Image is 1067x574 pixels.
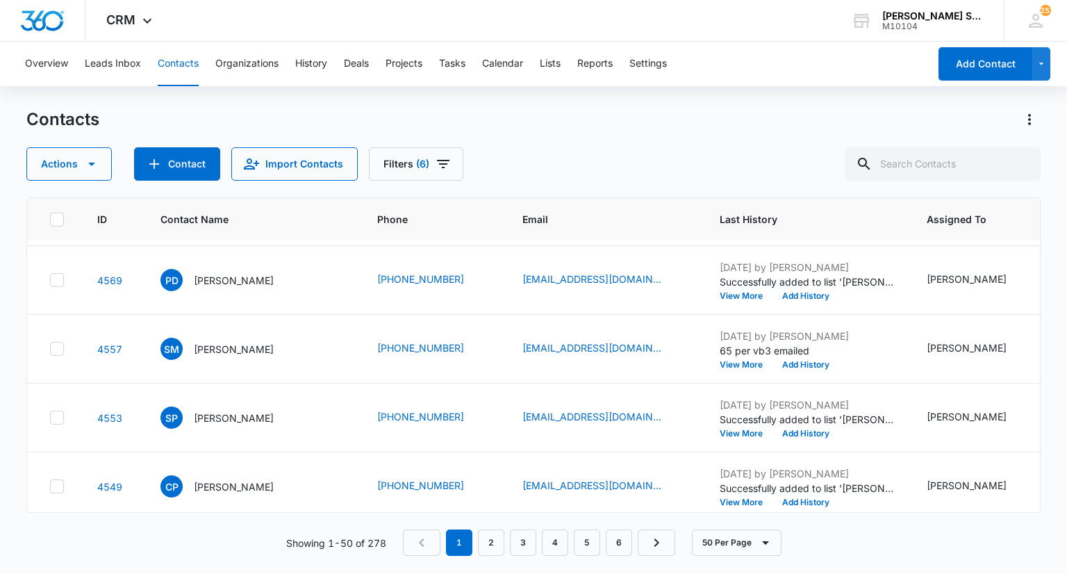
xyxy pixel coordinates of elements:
button: 50 Per Page [692,530,781,556]
div: Contact Name - Parth Dave - Select to Edit Field [160,269,299,291]
a: Page 4 [542,530,568,556]
button: Tasks [439,42,465,86]
button: Organizations [215,42,279,86]
a: [EMAIL_ADDRESS][DOMAIN_NAME] [522,272,661,286]
span: CRM [106,13,135,27]
a: [EMAIL_ADDRESS][DOMAIN_NAME] [522,478,661,493]
a: Page 2 [478,530,504,556]
div: Phone - 4143061725 - Select to Edit Field [377,272,489,288]
input: Search Contacts [845,147,1041,181]
div: Contact Name - Sudhakar Palety - Select to Edit Field [160,407,299,429]
div: Assigned To - Ted DiMayo - Select to Edit Field [927,409,1032,426]
p: [DATE] by [PERSON_NAME] [720,397,893,412]
button: Calendar [482,42,523,86]
span: Email [522,212,666,227]
button: Add History [772,498,839,507]
span: Last History [720,212,873,227]
button: Add History [772,292,839,300]
p: [PERSON_NAME] [194,342,274,356]
div: account name [882,10,984,22]
div: Phone - 3313304420 - Select to Edit Field [377,341,489,357]
div: Email - poscsam@gmail.com - Select to Edit Field [522,409,686,426]
a: [PHONE_NUMBER] [377,478,464,493]
a: Page 6 [606,530,632,556]
div: [PERSON_NAME] [927,478,1007,493]
a: [PHONE_NUMBER] [377,341,464,355]
span: PD [160,269,183,291]
p: [DATE] by [PERSON_NAME] [720,260,893,274]
a: [EMAIL_ADDRESS][DOMAIN_NAME] [522,409,661,424]
a: Page 3 [510,530,536,556]
button: Actions [26,147,112,181]
button: Deals [344,42,369,86]
div: Assigned To - Ted DiMayo - Select to Edit Field [927,272,1032,288]
p: [PERSON_NAME] [194,479,274,494]
p: 65 per vb3 emailed [720,343,893,358]
button: View More [720,361,772,369]
div: Email - smds.infy@gmail.com - Select to Edit Field [522,341,686,357]
a: Next Page [638,530,675,556]
button: Add Contact [938,47,1032,81]
div: notifications count [1040,5,1051,16]
button: Contacts [158,42,199,86]
div: Contact Name - Chyvonne Peppers - Select to Edit Field [160,475,299,498]
a: Navigate to contact details page for SM MUrt [97,343,122,355]
span: CP [160,475,183,498]
a: [EMAIL_ADDRESS][DOMAIN_NAME] [522,341,661,355]
a: Navigate to contact details page for Parth Dave [97,274,122,286]
button: Projects [386,42,422,86]
button: View More [720,429,772,438]
p: Showing 1-50 of 278 [286,536,386,550]
div: Phone - 2704386839 - Select to Edit Field [377,409,489,426]
button: Settings [629,42,667,86]
div: account id [882,22,984,31]
button: View More [720,292,772,300]
div: Assigned To - Ted DiMayo - Select to Edit Field [927,478,1032,495]
a: [PHONE_NUMBER] [377,409,464,424]
div: Assigned To - Ted DiMayo - Select to Edit Field [927,341,1032,357]
button: Import Contacts [231,147,358,181]
div: Contact Name - SM MUrt - Select to Edit Field [160,338,299,360]
div: Phone - 7089908987 - Select to Edit Field [377,478,489,495]
span: ID [97,212,107,227]
em: 1 [446,530,472,556]
span: Assigned To [927,212,1011,227]
p: [PERSON_NAME] [194,411,274,425]
button: Lists [540,42,561,86]
a: [PHONE_NUMBER] [377,272,464,286]
div: Email - parthdave.83@gmail.com - Select to Edit Field [522,272,686,288]
span: (6) [416,159,429,169]
button: Add History [772,429,839,438]
div: [PERSON_NAME] [927,409,1007,424]
button: Actions [1018,108,1041,131]
span: SP [160,407,183,429]
a: Page 5 [574,530,600,556]
span: 252 [1040,5,1051,16]
span: Phone [377,212,469,227]
span: Contact Name [160,212,324,227]
button: Filters [369,147,463,181]
p: [DATE] by [PERSON_NAME] [720,466,893,481]
div: Email - whodi01us@yahoo.com - Select to Edit Field [522,478,686,495]
p: [PERSON_NAME] [194,273,274,288]
button: History [295,42,327,86]
div: [PERSON_NAME] [927,341,1007,355]
button: Leads Inbox [85,42,141,86]
a: Navigate to contact details page for Sudhakar Palety [97,412,122,424]
span: SM [160,338,183,360]
a: Navigate to contact details page for Chyvonne Peppers [97,481,122,493]
nav: Pagination [403,530,675,556]
button: Reports [577,42,613,86]
button: Overview [25,42,68,86]
button: View More [720,498,772,507]
p: Successfully added to list '[PERSON_NAME] Leads'. [720,481,893,495]
button: Add Contact [134,147,220,181]
div: [PERSON_NAME] [927,272,1007,286]
p: Successfully added to list '[PERSON_NAME] Leads'. [720,412,893,427]
button: Add History [772,361,839,369]
h1: Contacts [26,109,99,130]
p: Successfully added to list '[PERSON_NAME] Leads'. [720,274,893,289]
p: [DATE] by [PERSON_NAME] [720,329,893,343]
